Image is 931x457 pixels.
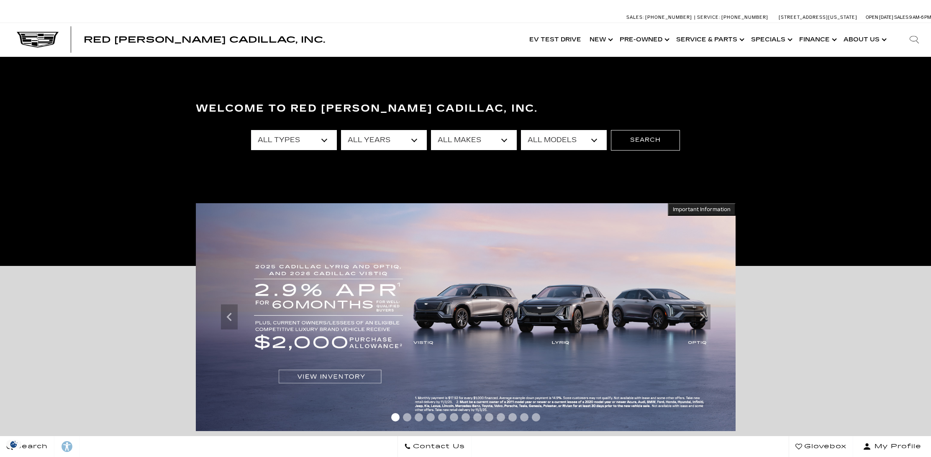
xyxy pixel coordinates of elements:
span: Go to slide 1 [391,413,400,421]
a: EV Test Drive [525,23,585,56]
span: Search [13,441,48,452]
span: Glovebox [802,441,846,452]
span: Go to slide 4 [426,413,435,421]
span: Sales: [626,15,644,20]
span: Contact Us [411,441,465,452]
span: [PHONE_NUMBER] [721,15,768,20]
div: Previous slide [221,304,238,329]
a: Red [PERSON_NAME] Cadillac, Inc. [84,36,325,44]
span: Go to slide 10 [497,413,505,421]
section: Click to Open Cookie Consent Modal [4,440,23,449]
span: My Profile [871,441,921,452]
a: Pre-Owned [616,23,672,56]
span: Service: [697,15,720,20]
span: 9 AM-6 PM [909,15,931,20]
span: Go to slide 2 [403,413,411,421]
a: Service: [PHONE_NUMBER] [694,15,770,20]
span: Go to slide 6 [450,413,458,421]
select: Filter by type [251,130,337,150]
span: Open [DATE] [866,15,893,20]
img: 2025 Cadillac LYRIQ, OPTIQ, and 2026 VISTIQ. 2.9% APR for 60 months plus $2,000 purchase allowance. [196,203,736,431]
a: Glovebox [789,436,853,457]
button: Open user profile menu [853,436,931,457]
a: About Us [839,23,889,56]
span: Go to slide 11 [508,413,517,421]
a: Service & Parts [672,23,747,56]
select: Filter by year [341,130,427,150]
span: Go to slide 3 [415,413,423,421]
button: Important Information [668,203,736,216]
img: Cadillac Dark Logo with Cadillac White Text [17,32,59,48]
a: Contact Us [398,436,472,457]
span: Red [PERSON_NAME] Cadillac, Inc. [84,35,325,45]
div: Next slide [694,304,710,329]
span: [PHONE_NUMBER] [645,15,692,20]
button: Search [611,130,680,150]
span: Go to slide 13 [532,413,540,421]
span: Go to slide 9 [485,413,493,421]
span: Important Information [673,206,731,213]
span: Go to slide 8 [473,413,482,421]
img: Opt-Out Icon [4,440,23,449]
span: Go to slide 5 [438,413,446,421]
a: New [585,23,616,56]
h3: Welcome to Red [PERSON_NAME] Cadillac, Inc. [196,100,736,117]
span: Go to slide 7 [462,413,470,421]
a: Finance [795,23,839,56]
span: Sales: [894,15,909,20]
span: Go to slide 12 [520,413,528,421]
a: [STREET_ADDRESS][US_STATE] [779,15,857,20]
a: Specials [747,23,795,56]
select: Filter by model [521,130,607,150]
a: Sales: [PHONE_NUMBER] [626,15,694,20]
select: Filter by make [431,130,517,150]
